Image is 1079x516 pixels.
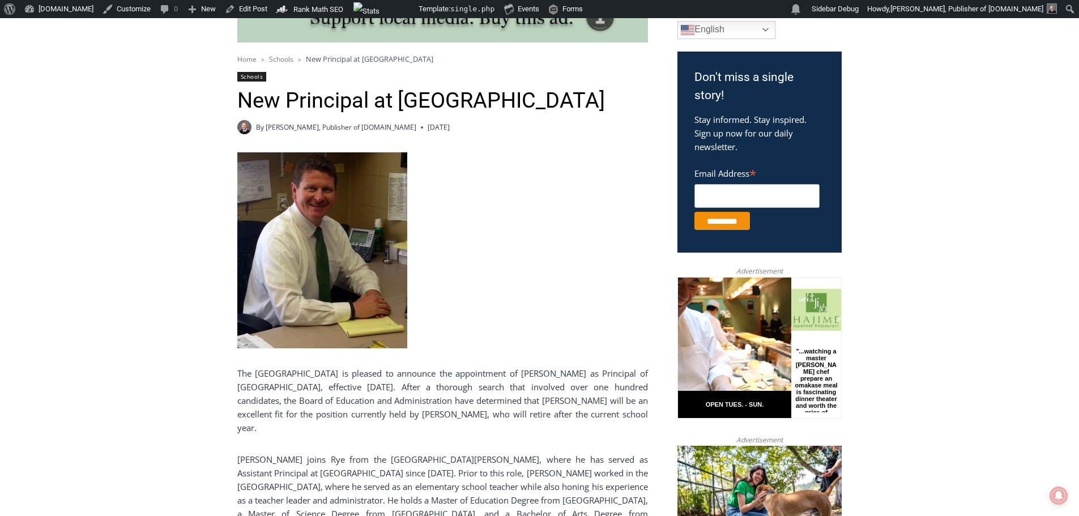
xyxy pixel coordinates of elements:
[293,5,343,14] span: Rank Math SEO
[353,2,417,16] img: Views over 48 hours. Click for more Jetpack Stats.
[237,366,648,434] p: The [GEOGRAPHIC_DATA] is pleased to announce the appointment of [PERSON_NAME] as Principal of [GE...
[694,113,825,153] p: Stay informed. Stay inspired. Sign up now for our daily newsletter.
[306,54,433,64] span: New Principal at [GEOGRAPHIC_DATA]
[237,120,251,134] a: Author image
[298,56,301,63] span: >
[890,5,1043,13] span: [PERSON_NAME], Publisher of [DOMAIN_NAME]
[269,54,293,64] a: Schools
[116,71,161,135] div: "...watching a master [PERSON_NAME] chef prepare an omakase meal is fascinating dinner theater an...
[261,56,265,63] span: >
[677,21,775,39] a: English
[237,88,648,114] h1: New Principal at [GEOGRAPHIC_DATA]
[286,1,535,110] div: Apply Now <> summer and RHS senior internships available
[237,152,407,348] img: Jim Boylan
[428,122,450,133] time: [DATE]
[694,162,820,182] label: Email Address
[694,69,825,104] h3: Don't miss a single story!
[266,122,416,132] a: [PERSON_NAME], Publisher of [DOMAIN_NAME]
[237,72,267,82] a: Schools
[272,110,549,141] a: Intern @ [DOMAIN_NAME]
[725,266,794,276] span: Advertisement
[296,113,525,138] span: Intern @ [DOMAIN_NAME]
[450,5,494,13] span: single.php
[3,117,111,160] span: Open Tues. - Sun. [PHONE_NUMBER]
[725,434,794,445] span: Advertisement
[1,114,114,141] a: Open Tues. - Sun. [PHONE_NUMBER]
[237,54,257,64] a: Home
[681,23,694,37] img: en
[256,122,264,133] span: By
[237,53,648,65] nav: Breadcrumbs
